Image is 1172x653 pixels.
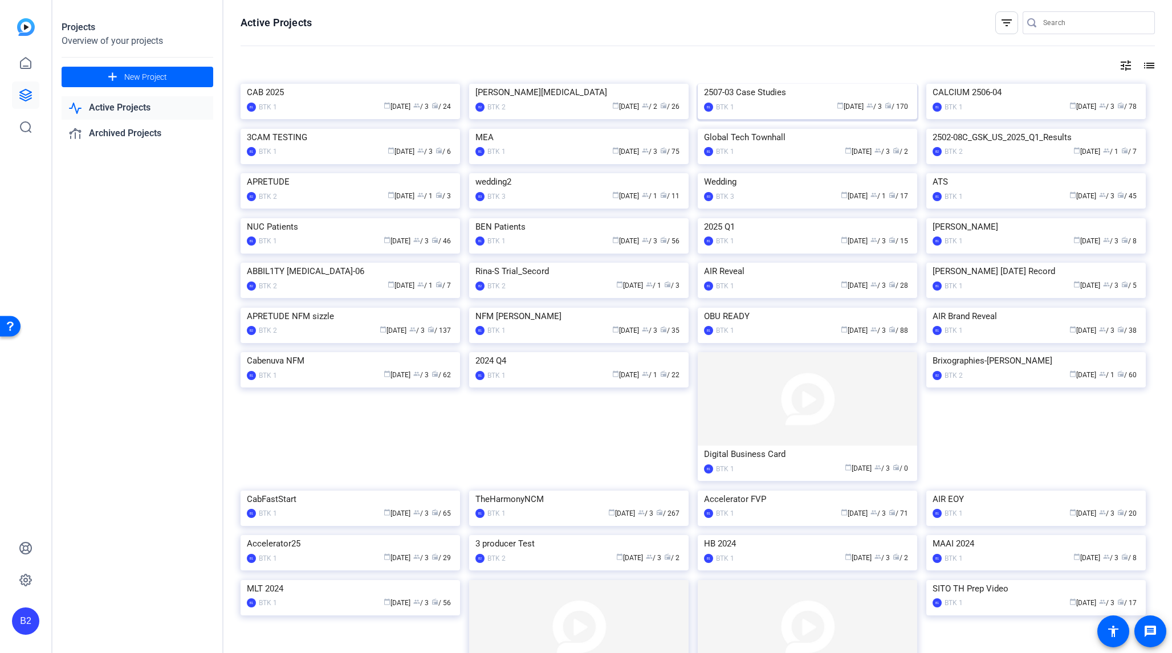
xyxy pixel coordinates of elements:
div: BTK 1 [259,508,277,519]
span: [DATE] [841,281,868,289]
div: [PERSON_NAME] [DATE] Record [933,263,1140,280]
span: New Project [124,71,167,83]
span: radio [436,191,442,198]
span: / 3 [1099,103,1114,111]
div: 2502-08C_GSK_US_2025_Q1_Results [933,129,1140,146]
div: 2025 Q1 [704,218,911,235]
span: radio [889,281,896,288]
div: APRETUDE NFM sizzle [247,308,454,325]
div: B3 [475,192,485,201]
div: B2 [475,103,485,112]
span: group [417,191,424,198]
span: radio [436,147,442,154]
span: / 1 [646,281,661,289]
div: Global Tech Townhall [704,129,911,146]
span: calendar_today [388,191,394,198]
span: [DATE] [1069,371,1096,379]
div: B2 [933,147,942,156]
span: [DATE] [384,509,410,517]
span: group [1099,191,1106,198]
div: BTK 2 [259,191,277,202]
span: calendar_today [1073,236,1080,243]
div: BTK 1 [945,325,963,336]
mat-icon: message [1143,625,1157,638]
span: [DATE] [1069,192,1096,200]
span: radio [889,326,896,333]
div: APRETUDE [247,173,454,190]
div: wedding2 [475,173,682,190]
div: BTK 1 [487,146,506,157]
span: calendar_today [1069,370,1076,377]
div: Projects [62,21,213,34]
span: group [1099,326,1106,333]
a: Archived Projects [62,122,213,145]
mat-icon: add [105,70,120,84]
span: group [642,102,649,109]
div: ABBIL1TY [MEDICAL_DATA]-06 [247,263,454,280]
span: / 1 [870,192,886,200]
div: BTK 1 [716,146,734,157]
div: Overview of your projects [62,34,213,48]
div: B1 [704,281,713,291]
span: radio [660,102,667,109]
button: New Project [62,67,213,87]
span: calendar_today [384,102,390,109]
span: calendar_today [845,147,852,154]
span: / 65 [432,509,451,517]
span: / 3 [642,237,657,245]
div: B1 [475,147,485,156]
div: B1 [475,236,485,246]
div: BTK 2 [259,325,277,336]
img: blue-gradient.svg [17,18,35,36]
span: / 3 [413,509,429,517]
span: radio [1117,509,1124,516]
span: / 8 [1121,237,1137,245]
div: B1 [247,509,256,518]
div: B1 [475,509,485,518]
span: / 267 [656,509,679,517]
div: AIR Reveal [704,263,911,280]
span: [DATE] [1069,103,1096,111]
span: group [870,281,877,288]
div: Brixographies-[PERSON_NAME] [933,352,1140,369]
div: B2 [933,371,942,380]
div: B1 [475,371,485,380]
div: 2024 Q4 [475,352,682,369]
span: calendar_today [841,281,848,288]
div: BTK 1 [945,508,963,519]
div: B1 [933,326,942,335]
span: radio [660,147,667,154]
span: calendar_today [612,370,619,377]
span: / 3 [436,192,451,200]
span: / 1 [417,192,433,200]
span: / 22 [660,371,679,379]
span: group [1103,236,1110,243]
span: [DATE] [1069,326,1096,334]
span: calendar_today [841,236,848,243]
div: BTK 1 [487,235,506,247]
div: BTK 1 [716,235,734,247]
span: / 3 [874,464,890,472]
span: / 78 [1117,103,1137,111]
span: calendar_today [841,326,848,333]
span: / 1 [642,371,657,379]
span: radio [893,464,900,471]
span: group [1103,147,1110,154]
span: group [417,147,424,154]
div: BTK 1 [945,191,963,202]
div: [PERSON_NAME] [933,218,1140,235]
span: calendar_today [612,147,619,154]
span: / 3 [1099,192,1114,200]
div: B2 [12,607,39,635]
span: group [413,102,420,109]
div: CALCIUM 2506-04 [933,84,1140,101]
span: group [413,370,420,377]
span: [DATE] [1073,148,1100,156]
span: [DATE] [1073,237,1100,245]
div: BTK 2 [945,370,963,381]
div: B1 [933,236,942,246]
span: group [413,236,420,243]
div: BTK 1 [716,463,734,475]
div: BEN Patients [475,218,682,235]
div: BTK 1 [945,280,963,292]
